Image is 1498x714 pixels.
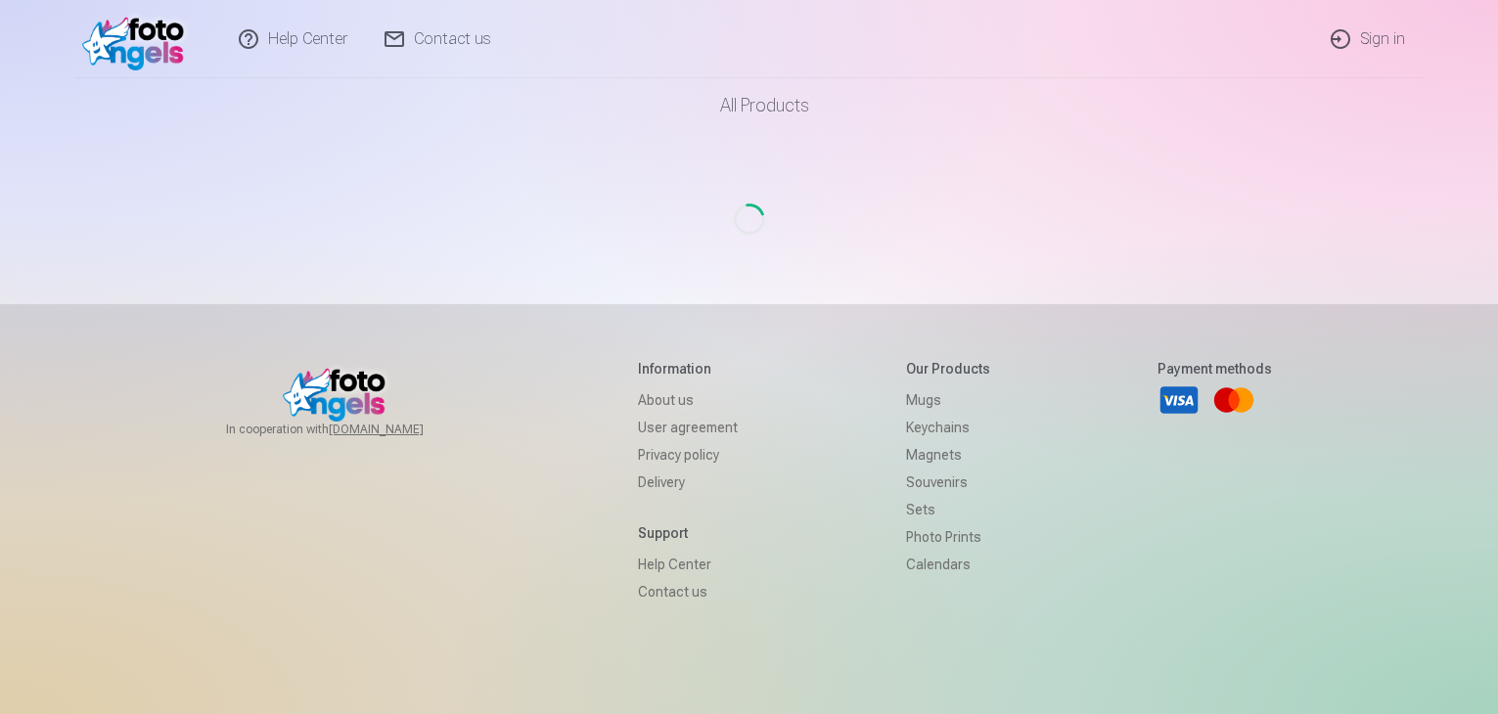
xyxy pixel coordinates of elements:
a: Magnets [906,441,990,469]
a: Keychains [906,414,990,441]
a: Souvenirs [906,469,990,496]
a: Mastercard [1212,379,1255,422]
h5: Information [638,359,738,379]
a: Photo prints [906,523,990,551]
a: Privacy policy [638,441,738,469]
a: Help Center [638,551,738,578]
a: Calendars [906,551,990,578]
a: Sets [906,496,990,523]
h5: Payment methods [1158,359,1272,379]
a: About us [638,386,738,414]
a: User agreement [638,414,738,441]
a: Delivery [638,469,738,496]
h5: Support [638,523,738,543]
span: In cooperation with [226,422,471,437]
img: /v1 [82,8,195,70]
a: [DOMAIN_NAME] [329,422,471,437]
h5: Our products [906,359,990,379]
a: Visa [1158,379,1201,422]
a: Mugs [906,386,990,414]
a: Contact us [638,578,738,605]
a: All products [665,78,833,133]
